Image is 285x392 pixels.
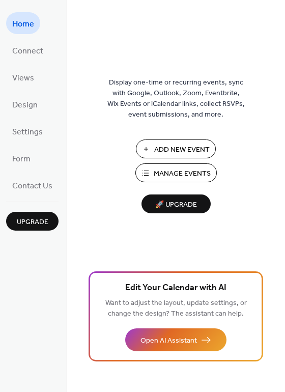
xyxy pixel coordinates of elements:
[125,281,226,295] span: Edit Your Calendar with AI
[105,296,247,321] span: Want to adjust the layout, update settings, or change the design? The assistant can help.
[12,178,52,194] span: Contact Us
[6,212,59,231] button: Upgrade
[6,39,49,61] a: Connect
[125,328,226,351] button: Open AI Assistant
[12,151,31,167] span: Form
[12,97,38,113] span: Design
[6,174,59,196] a: Contact Us
[154,145,210,155] span: Add New Event
[6,66,40,88] a: Views
[136,139,216,158] button: Add New Event
[12,16,34,32] span: Home
[12,124,43,140] span: Settings
[141,194,211,213] button: 🚀 Upgrade
[6,12,40,34] a: Home
[6,147,37,169] a: Form
[6,120,49,142] a: Settings
[12,70,34,86] span: Views
[154,169,211,179] span: Manage Events
[107,77,245,120] span: Display one-time or recurring events, sync with Google, Outlook, Zoom, Eventbrite, Wix Events or ...
[12,43,43,59] span: Connect
[6,93,44,115] a: Design
[148,198,205,212] span: 🚀 Upgrade
[135,163,217,182] button: Manage Events
[17,217,48,228] span: Upgrade
[140,335,197,346] span: Open AI Assistant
